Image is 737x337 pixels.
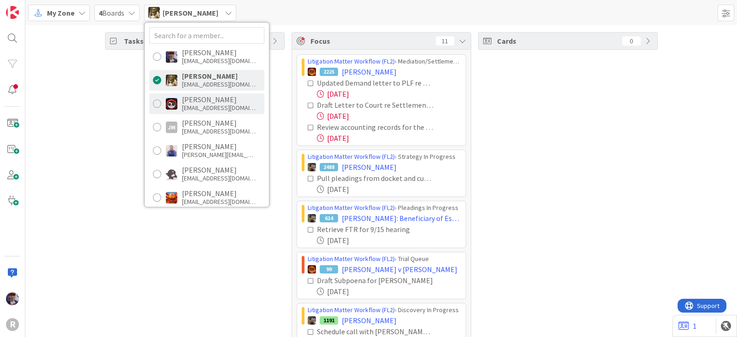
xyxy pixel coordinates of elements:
div: [EMAIL_ADDRESS][DOMAIN_NAME] [182,198,256,206]
span: Boards [99,7,124,18]
div: [PERSON_NAME] [182,72,256,80]
img: Visit kanbanzone.com [6,6,19,19]
img: KN [166,168,177,180]
div: 2225 [320,68,338,76]
div: [PERSON_NAME] [182,95,256,104]
div: › Strategy In Progress [308,152,461,162]
span: [PERSON_NAME] [342,315,397,326]
img: ML [166,51,177,63]
img: MW [308,163,316,171]
div: › Mediation/Settlement in Progress [308,57,461,66]
img: ML [6,292,19,305]
img: KA [166,192,177,203]
div: 614 [320,214,338,222]
a: Litigation Matter Workflow (FL2) [308,306,395,314]
div: 11 [436,36,454,46]
img: MW [308,214,316,222]
div: [PERSON_NAME] [182,166,256,174]
div: › Pleadings In Progress [308,203,461,213]
a: Litigation Matter Workflow (FL2) [308,255,395,263]
img: MW [308,316,316,325]
div: [DATE] [317,88,461,99]
div: R [6,318,19,331]
div: Updated Demand letter to PLF re atty fees (see 9/2 email) [317,77,433,88]
a: Litigation Matter Workflow (FL2) [308,203,395,212]
span: Cards [497,35,618,46]
div: [EMAIL_ADDRESS][DOMAIN_NAME] [182,127,256,135]
b: 4 [99,8,102,17]
span: [PERSON_NAME] [342,66,397,77]
div: JM [166,122,177,133]
div: Draft Subpoena for [PERSON_NAME] [317,275,433,286]
span: Support [19,1,42,12]
div: Review accounting records for the trust / circulate to Trustee and Beneficiaries (see 9/2 email) [317,122,433,133]
div: [EMAIL_ADDRESS][DOMAIN_NAME] [182,80,256,88]
div: 1191 [320,316,338,325]
img: TR [308,265,316,273]
div: [PERSON_NAME] [182,142,256,151]
span: [PERSON_NAME]: Beneficiary of Estate [342,213,461,224]
img: DG [166,75,177,86]
img: JS [166,98,177,110]
div: [PERSON_NAME] [182,189,256,198]
div: › Trial Queue [308,254,461,264]
div: Draft Letter to Court re Settlement - attorney fees [317,99,433,110]
img: JG [166,145,177,157]
div: [EMAIL_ADDRESS][DOMAIN_NAME] [182,174,256,182]
div: [DATE] [317,133,461,144]
input: Search for a member... [149,27,264,44]
img: DG [148,7,160,18]
div: [DATE] [317,184,461,195]
div: Pull pleadings from docket and curing documents into file [317,173,433,184]
div: Retrieve FTR for 9/15 hearing [317,224,433,235]
a: Litigation Matter Workflow (FL2) [308,57,395,65]
span: [PERSON_NAME] [342,162,397,173]
div: 0 [622,36,641,46]
div: [DATE] [317,286,461,297]
div: [PERSON_NAME] [182,48,256,57]
div: Schedule call with [PERSON_NAME] and OP [317,326,433,337]
div: › Discovery In Progress [308,305,461,315]
div: [PERSON_NAME] [182,119,256,127]
div: 99 [320,265,338,273]
a: Litigation Matter Workflow (FL2) [308,152,395,161]
span: My Zone [47,7,75,18]
img: TR [308,68,316,76]
span: Tasks [124,35,245,46]
div: [EMAIL_ADDRESS][DOMAIN_NAME] [182,57,256,65]
div: [DATE] [317,235,461,246]
div: 2488 [320,163,338,171]
a: 1 [679,320,696,331]
span: Focus [310,35,428,46]
div: [DATE] [317,110,461,122]
div: [PERSON_NAME][EMAIL_ADDRESS][DOMAIN_NAME] [182,151,256,159]
span: [PERSON_NAME] v [PERSON_NAME] [342,264,457,275]
div: [EMAIL_ADDRESS][DOMAIN_NAME] [182,104,256,112]
span: [PERSON_NAME] [163,7,218,18]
